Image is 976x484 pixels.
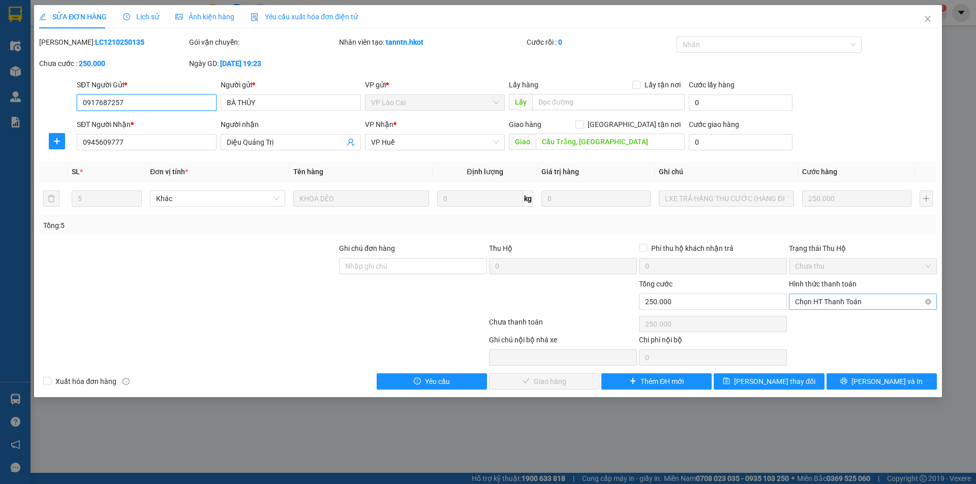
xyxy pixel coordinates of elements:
span: plus [49,137,65,145]
span: Giá trị hàng [541,168,579,176]
button: printer[PERSON_NAME] và In [827,373,937,390]
div: Nhân viên tạo: [339,37,525,48]
span: user-add [347,138,355,146]
div: Người nhận [221,119,360,130]
div: Người gửi [221,79,360,90]
div: VP gửi [365,79,505,90]
span: Lấy hàng [509,81,538,89]
span: Giao [509,134,536,150]
span: Khác [156,191,279,206]
input: Dọc đường [532,94,685,110]
span: Ảnh kiện hàng [175,13,234,21]
input: Ghi chú đơn hàng [339,258,487,274]
span: Thu Hộ [489,244,512,252]
div: [PERSON_NAME]: [39,37,187,48]
span: Cước hàng [802,168,837,176]
input: 0 [802,190,911,207]
input: Dọc đường [536,134,685,150]
button: delete [43,190,59,207]
b: 250.000 [79,59,105,68]
span: SỬA ĐƠN HÀNG [39,13,107,21]
label: Cước giao hàng [689,120,739,128]
span: exclamation-circle [414,377,421,385]
div: SĐT Người Gửi [77,79,217,90]
input: 0 [541,190,651,207]
span: VP Huế [371,135,499,150]
span: Giao hàng [509,120,541,128]
input: Cước lấy hàng [689,94,792,111]
span: Tổng cước [639,280,673,288]
div: Ghi chú nội bộ nhà xe [489,334,637,349]
b: tanntn.hkot [386,38,423,46]
div: Gói vận chuyển: [189,37,337,48]
span: [GEOGRAPHIC_DATA] tận nơi [584,119,685,130]
span: VP Lào Cai [371,95,499,110]
button: plus [49,133,65,149]
button: Close [913,5,942,34]
span: Phí thu hộ khách nhận trả [647,243,738,254]
button: checkGiao hàng [489,373,599,390]
div: SĐT Người Nhận [77,119,217,130]
span: picture [175,13,182,20]
input: VD: Bàn, Ghế [293,190,429,207]
span: Lấy [509,94,532,110]
b: 0 [558,38,562,46]
th: Ghi chú [655,162,798,182]
span: Lịch sử [123,13,159,21]
span: printer [840,377,847,385]
span: Yêu cầu xuất hóa đơn điện tử [251,13,358,21]
span: VP Nhận [365,120,393,128]
div: Chi phí nội bộ [639,334,787,349]
span: close-circle [925,299,931,305]
span: Thêm ĐH mới [640,376,684,387]
span: plus [629,377,636,385]
div: Ngày GD: [189,58,337,69]
span: Đơn vị tính [150,168,188,176]
label: Cước lấy hàng [689,81,735,89]
span: kg [523,190,533,207]
div: Trạng thái Thu Hộ [789,243,937,254]
span: Lấy tận nơi [640,79,685,90]
span: edit [39,13,46,20]
span: Xuất hóa đơn hàng [51,376,120,387]
label: Hình thức thanh toán [789,280,857,288]
span: Yêu cầu [425,376,450,387]
button: exclamation-circleYêu cầu [377,373,487,390]
button: save[PERSON_NAME] thay đổi [714,373,824,390]
div: Cước rồi : [527,37,675,48]
span: Tên hàng [293,168,323,176]
span: [PERSON_NAME] thay đổi [734,376,815,387]
span: close [924,15,932,23]
img: icon [251,13,259,21]
button: plusThêm ĐH mới [601,373,712,390]
input: Ghi Chú [659,190,794,207]
div: Tổng: 5 [43,220,377,231]
span: Định lượng [467,168,503,176]
b: LC1210250135 [95,38,144,46]
label: Ghi chú đơn hàng [339,244,395,252]
span: [PERSON_NAME] và In [851,376,923,387]
button: plus [920,190,933,207]
span: save [723,377,730,385]
div: Chưa cước : [39,58,187,69]
span: SL [72,168,80,176]
span: Chưa thu [795,259,931,274]
span: info-circle [123,378,130,385]
div: Chưa thanh toán [488,316,638,334]
input: Cước giao hàng [689,134,792,150]
span: Chọn HT Thanh Toán [795,294,931,309]
b: [DATE] 19:23 [220,59,261,68]
span: clock-circle [123,13,130,20]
